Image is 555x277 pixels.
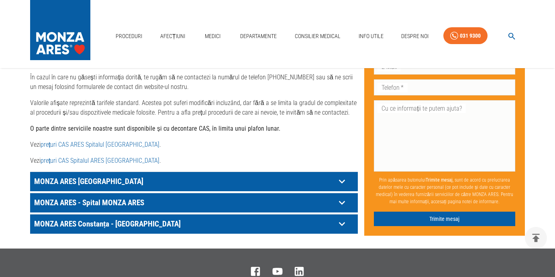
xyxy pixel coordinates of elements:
a: 031 9300 [443,27,488,44]
strong: O parte dintre serviciile noastre sunt disponibile și cu decontare CAS, în limita unui plafon lunar. [30,125,280,132]
p: MONZA ARES Constanța - [GEOGRAPHIC_DATA] [32,218,336,230]
a: Departamente [237,28,280,44]
p: MONZA ARES [GEOGRAPHIC_DATA] [32,175,336,188]
button: delete [525,227,547,249]
a: Proceduri [112,28,145,44]
a: Medici [200,28,225,44]
p: Vezi . [30,156,358,166]
div: MONZA ARES - Spital MONZA ARES [30,193,358,212]
a: Info Utile [355,28,387,44]
p: Valorile afișate reprezintă tarifele standard. Acestea pot suferi modificări incluzând, dar fără ... [30,98,358,117]
p: În cazul în care nu găsești informația dorită, te rugăm să ne contactezi la numărul de telefon [P... [30,73,358,92]
a: Afecțiuni [157,28,188,44]
a: prețuri CAS ARES Spitalul [GEOGRAPHIC_DATA] [41,141,159,148]
a: Despre Noi [398,28,432,44]
p: MONZA ARES - Spital MONZA ARES [32,196,336,209]
b: Trimite mesaj [426,177,453,182]
p: Vezi . [30,140,358,150]
div: MONZA ARES Constanța - [GEOGRAPHIC_DATA] [30,214,358,234]
a: prețuri CAS Spitalul ARES [GEOGRAPHIC_DATA] [41,157,159,164]
div: MONZA ARES [GEOGRAPHIC_DATA] [30,172,358,191]
div: 031 9300 [460,31,481,41]
p: Prin apăsarea butonului , sunt de acord cu prelucrarea datelor mele cu caracter personal (ce pot ... [374,173,515,208]
button: Trimite mesaj [374,211,515,226]
a: Consilier Medical [292,28,344,44]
